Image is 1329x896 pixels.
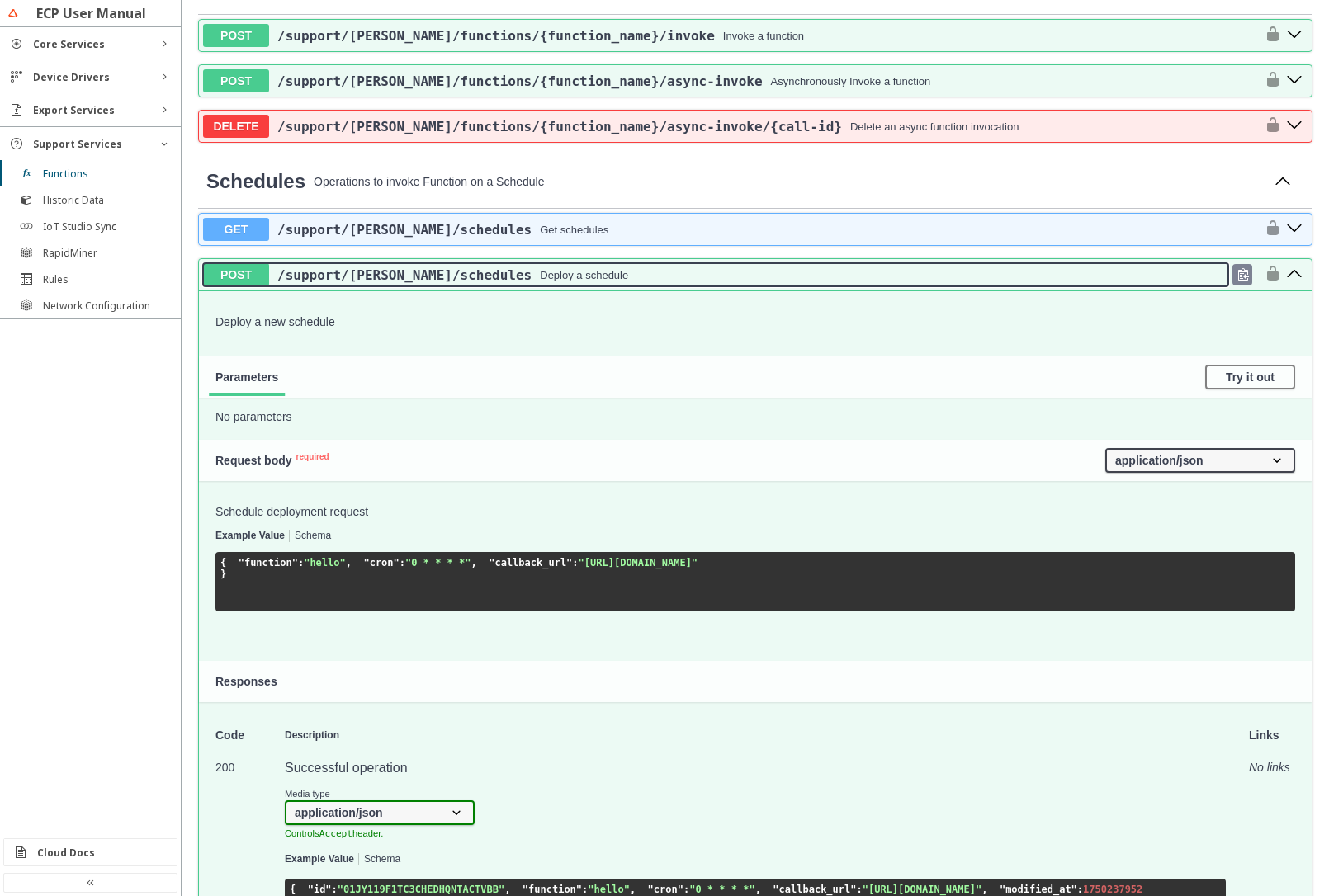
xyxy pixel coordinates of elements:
small: Media type [285,789,475,799]
span: Parameters [215,370,278,384]
button: POST/support/[PERSON_NAME]/schedulesDeploy a schedule [203,263,1228,286]
span: /support /[PERSON_NAME] /schedules [277,267,532,283]
span: : [683,884,689,895]
span: "cron" [648,884,683,895]
small: Controls header. [285,828,383,838]
button: authorization button unlocked [1256,265,1281,285]
span: , [755,884,761,895]
div: Invoke a function [723,30,804,42]
button: Try it out [1205,365,1295,389]
span: GET [203,218,269,241]
span: : [572,557,578,568]
span: "callback_url" [773,884,856,895]
a: /support/[PERSON_NAME]/functions/{function_name}/async-invoke/{call-id} [277,119,842,134]
span: { [290,884,296,895]
button: post ​/support​/faas​/schedules [1281,264,1308,285]
button: authorization button unlocked [1256,219,1281,239]
span: , [346,557,352,568]
button: Example Value [285,854,354,865]
a: /support/[PERSON_NAME]/functions/{function_name}/invoke [277,28,715,44]
span: : [1077,884,1083,895]
span: "function" [239,557,298,568]
button: post ​/support​/faas​/functions​/{function_name}​/async-invoke [1281,70,1308,92]
td: Code [215,719,285,752]
span: /support /[PERSON_NAME] /functions /{function_name} /invoke [277,28,715,44]
span: , [630,884,636,895]
span: , [471,557,477,568]
span: /support /[PERSON_NAME] /functions /{function_name} /async-invoke /{call-id} [277,119,842,134]
div: Copy to clipboard [1232,264,1252,285]
span: POST [203,24,269,47]
button: Collapse operation [1270,170,1296,195]
span: POST [203,69,269,92]
code: Accept [319,828,352,839]
button: DELETE/support/[PERSON_NAME]/functions/{function_name}/async-invoke/{call-id}Delete an async func... [203,115,1256,138]
select: Request content type [1105,448,1295,473]
select: Media Type [285,800,475,825]
span: { [220,557,226,568]
span: "modified_at" [1000,884,1077,895]
div: Delete an async function invocation [850,120,1019,133]
p: Successful operation [285,761,1226,776]
i: No links [1249,761,1290,774]
span: "cron" [363,557,399,568]
td: Description [285,719,1226,752]
button: Example Value [215,531,285,542]
span: , [981,884,987,895]
span: "[URL][DOMAIN_NAME]" [579,557,698,568]
span: /support /[PERSON_NAME] /functions /{function_name} /async-invoke [277,73,763,89]
span: : [582,884,588,895]
div: Deploy a schedule [540,269,628,281]
code: } [220,557,698,580]
button: post ​/support​/faas​/functions​/{function_name}​/invoke [1281,25,1308,46]
button: Schema [295,531,331,542]
p: Deploy a new schedule [215,315,1295,328]
span: 1750237952 [1083,884,1142,895]
span: DELETE [203,115,269,138]
span: "01JY119F1TC3CHEDHQNTACTVBB" [338,884,504,895]
button: GET/support/[PERSON_NAME]/schedulesGet schedules [203,218,1256,241]
p: No parameters [215,410,1295,423]
div: Asynchronously Invoke a function [771,75,931,87]
span: : [856,884,862,895]
span: "function" [523,884,582,895]
td: Links [1226,719,1295,752]
span: /support /[PERSON_NAME] /schedules [277,222,532,238]
button: POST/support/[PERSON_NAME]/functions/{function_name}/async-invokeAsynchronously Invoke a function [203,69,1256,92]
button: authorization button unlocked [1256,116,1281,136]
div: Get schedules [540,224,608,236]
span: "[URL][DOMAIN_NAME]" [863,884,982,895]
h4: Request body [215,454,1105,467]
span: : [298,557,304,568]
span: "id" [308,884,332,895]
button: Schema [364,854,400,865]
span: "hello" [588,884,630,895]
button: delete ​/support​/faas​/functions​/{function_name}​/async-invoke​/{call-id} [1281,116,1308,137]
p: Operations to invoke Function on a Schedule [314,175,1261,188]
a: Schedules [206,170,305,193]
span: "callback_url" [489,557,572,568]
span: "hello" [304,557,346,568]
button: POST/support/[PERSON_NAME]/functions/{function_name}/invokeInvoke a function [203,24,1256,47]
span: : [332,884,338,895]
span: POST [203,263,269,286]
h4: Responses [215,675,1295,688]
span: Schedules [206,170,305,192]
a: /support/[PERSON_NAME]/schedules [277,267,532,283]
a: /support/[PERSON_NAME]/schedules [277,222,532,238]
p: Schedule deployment request [215,505,1295,518]
button: get ​/support​/faas​/schedules [1281,219,1308,240]
a: /support/[PERSON_NAME]/functions/{function_name}/async-invoke [277,73,763,89]
button: authorization button unlocked [1256,71,1281,91]
span: , [504,884,510,895]
span: : [400,557,405,568]
button: authorization button unlocked [1256,26,1281,45]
